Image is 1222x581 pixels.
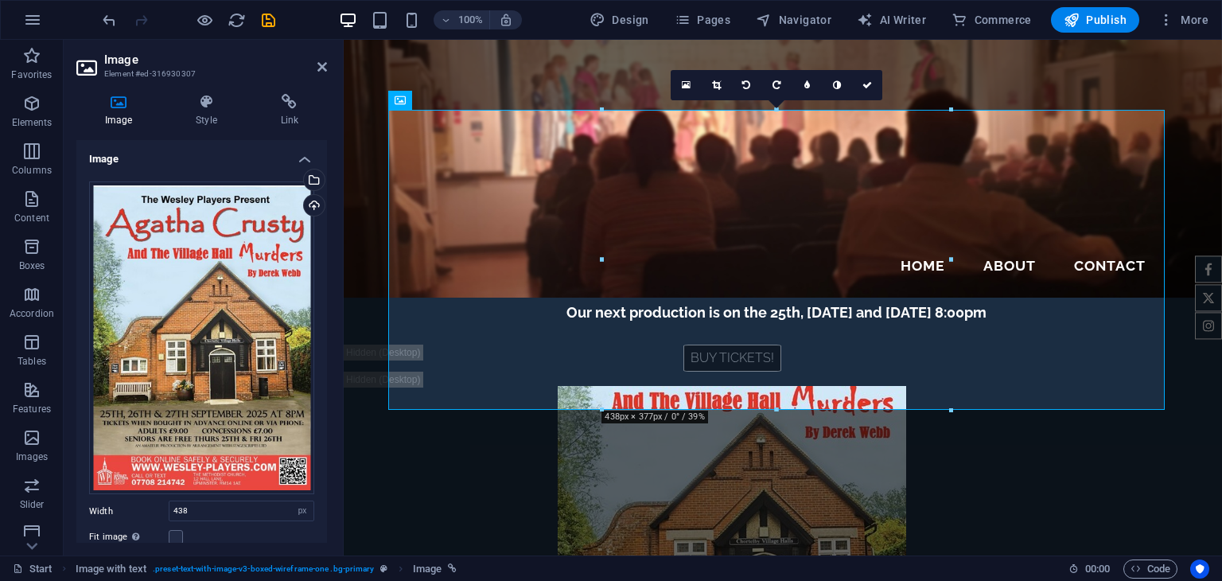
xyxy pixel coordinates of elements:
[20,498,45,511] p: Slider
[434,10,490,29] button: 100%
[792,70,822,100] a: Blur
[13,560,53,579] a: Click to cancel selection. Double-click to open Pages
[76,94,167,127] h4: Image
[153,560,374,579] span: . preset-text-with-image-v3-boxed-wireframe-one .bg-primary
[76,140,327,169] h4: Image
[100,11,119,29] i: Undo: Change image (Ctrl+Z)
[13,403,51,415] p: Features
[14,212,49,224] p: Content
[952,12,1032,28] span: Commerce
[1123,560,1177,579] button: Code
[822,70,852,100] a: Greyscale
[457,10,483,29] h6: 100%
[12,164,52,177] p: Columns
[749,7,838,33] button: Navigator
[590,12,649,28] span: Design
[228,11,246,29] i: Reload page
[227,10,246,29] button: reload
[18,355,46,368] p: Tables
[19,259,45,272] p: Boxes
[499,13,513,27] i: On resize automatically adjust zoom level to fit chosen device.
[850,7,932,33] button: AI Writer
[12,116,53,129] p: Elements
[89,507,169,516] label: Width
[99,10,119,29] button: undo
[167,94,251,127] h4: Style
[945,7,1038,33] button: Commerce
[1064,12,1127,28] span: Publish
[195,10,214,29] button: Click here to leave preview mode and continue editing
[252,94,327,127] h4: Link
[1096,563,1099,575] span: :
[89,181,314,495] div: AgathaPoster-92wLbzq9PfQ0M4Ysc7gw8A.jfif
[104,53,327,67] h2: Image
[11,68,52,81] p: Favorites
[756,12,831,28] span: Navigator
[76,560,146,579] span: Click to select. Double-click to edit
[675,12,730,28] span: Pages
[701,70,731,100] a: Crop mode
[76,560,457,579] nav: breadcrumb
[380,564,387,573] i: This element is a customizable preset
[852,70,882,100] a: Confirm ( Ctrl ⏎ )
[89,528,169,547] label: Fit image
[583,7,656,33] div: Design (Ctrl+Alt+Y)
[448,564,457,573] i: This element is linked
[1085,560,1110,579] span: 00 00
[1158,12,1208,28] span: More
[1131,560,1170,579] span: Code
[10,307,54,320] p: Accordion
[761,70,792,100] a: Rotate right 90°
[671,70,701,100] a: Select files from the file manager, stock photos, or upload file(s)
[413,560,442,579] span: Click to select. Double-click to edit
[857,12,926,28] span: AI Writer
[104,67,295,81] h3: Element #ed-316930307
[583,7,656,33] button: Design
[259,10,278,29] button: save
[1190,560,1209,579] button: Usercentrics
[731,70,761,100] a: Rotate left 90°
[259,11,278,29] i: Save (Ctrl+S)
[1051,7,1139,33] button: Publish
[1068,560,1111,579] h6: Session time
[16,450,49,463] p: Images
[1152,7,1215,33] button: More
[668,7,737,33] button: Pages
